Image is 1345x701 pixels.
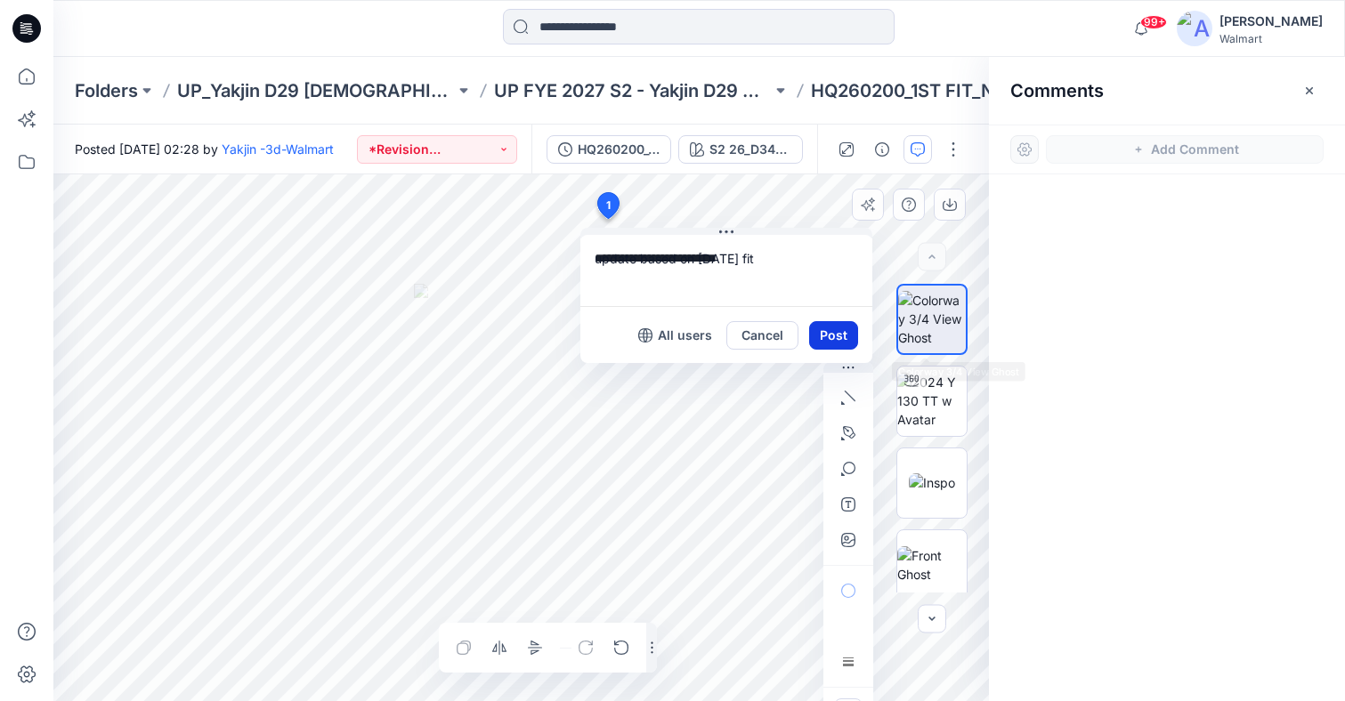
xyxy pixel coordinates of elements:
p: All users [658,325,712,346]
img: avatar [1177,11,1212,46]
button: HQ260200_1ST FIT_NB TANK AND BOXER SHORTS SET_TANK ONLY [547,135,671,164]
button: Add Comment [1046,135,1324,164]
img: Inspo [909,473,955,492]
button: Details [868,135,896,164]
button: Cancel [726,321,798,350]
img: 2024 Y 130 TT w Avatar [897,373,967,429]
a: Yakjin -3d-Walmart [222,141,334,157]
h2: Comments [1010,80,1104,101]
img: Colorway 3/4 View Ghost [898,291,966,347]
button: All users [631,321,719,350]
div: HQ260200_1ST FIT_NB TANK AND BOXER SHORTS SET_TANK ONLY [578,140,660,159]
button: S2 26_D34_NB_CROISSANT v2 rpt_CW1_VIVID WHT_WM [678,135,803,164]
div: S2 26_D34_NB_CROISSANT v2 rpt_CW1_VIVID WHT_WM [709,140,791,159]
div: [PERSON_NAME] [1219,11,1323,32]
span: Posted [DATE] 02:28 by [75,140,334,158]
span: 1 [606,197,611,214]
p: HQ260200_1ST FIT_NB TANK AND BOXER SHORTS SET_TANK ONLY [811,78,1089,103]
a: UP FYE 2027 S2 - Yakjin D29 NOBO [DEMOGRAPHIC_DATA] Sleepwear [494,78,772,103]
a: Folders [75,78,138,103]
div: Walmart [1219,32,1323,45]
img: Front Ghost [897,546,967,584]
span: 99+ [1140,15,1167,29]
a: UP_Yakjin D29 [DEMOGRAPHIC_DATA] Sleep [177,78,455,103]
button: Post [809,321,858,350]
